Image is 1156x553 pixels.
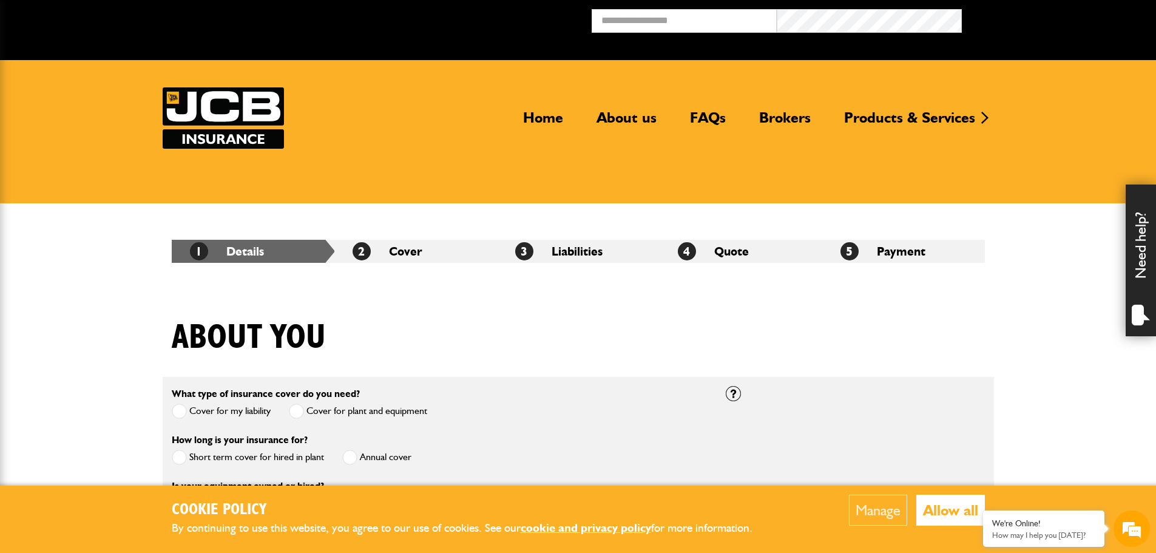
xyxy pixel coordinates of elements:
a: cookie and privacy policy [521,521,651,535]
label: Cover for my liability [172,404,271,419]
a: About us [587,109,666,137]
span: 4 [678,242,696,260]
p: How may I help you today? [992,531,1095,540]
a: Products & Services [835,109,984,137]
a: FAQs [681,109,735,137]
li: Payment [822,240,985,263]
label: Annual cover [342,450,411,465]
label: How long is your insurance for? [172,435,308,445]
a: Home [514,109,572,137]
a: JCB Insurance Services [163,87,284,149]
button: Manage [849,495,907,526]
span: 5 [840,242,859,260]
button: Broker Login [962,9,1147,28]
span: 3 [515,242,533,260]
img: JCB Insurance Services logo [163,87,284,149]
a: Brokers [750,109,820,137]
h2: Cookie Policy [172,501,772,520]
label: What type of insurance cover do you need? [172,389,360,399]
button: Allow all [916,495,985,526]
li: Cover [334,240,497,263]
span: 1 [190,242,208,260]
li: Details [172,240,334,263]
div: Need help? [1126,185,1156,336]
li: Liabilities [497,240,660,263]
span: 2 [353,242,371,260]
li: Quote [660,240,822,263]
p: By continuing to use this website, you agree to our use of cookies. See our for more information. [172,519,772,538]
label: Short term cover for hired in plant [172,450,324,465]
div: We're Online! [992,518,1095,529]
label: Is your equipment owned or hired? [172,481,324,491]
label: Cover for plant and equipment [289,404,427,419]
h1: About you [172,317,326,358]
